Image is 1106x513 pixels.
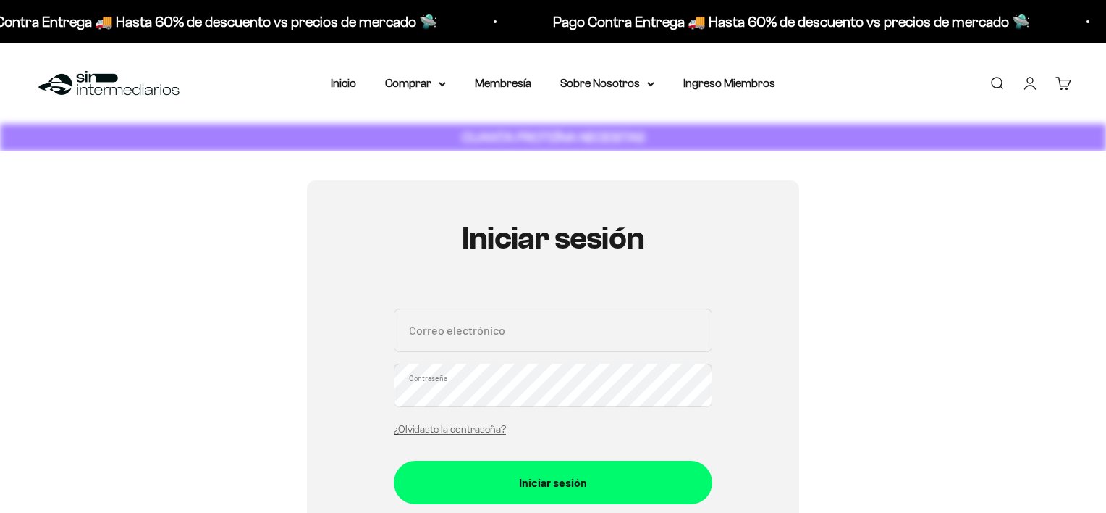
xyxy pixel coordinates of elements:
strong: CUANTA PROTEÍNA NECESITAS [462,130,645,145]
p: Pago Contra Entrega 🚚 Hasta 60% de descuento vs precios de mercado 🛸 [551,10,1028,33]
a: Inicio [331,77,356,89]
button: Iniciar sesión [394,461,712,504]
div: Iniciar sesión [423,473,683,492]
a: ¿Olvidaste la contraseña? [394,424,506,435]
h1: Iniciar sesión [394,221,712,256]
a: Membresía [475,77,531,89]
summary: Sobre Nosotros [560,74,654,93]
summary: Comprar [385,74,446,93]
a: Ingreso Miembros [683,77,775,89]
